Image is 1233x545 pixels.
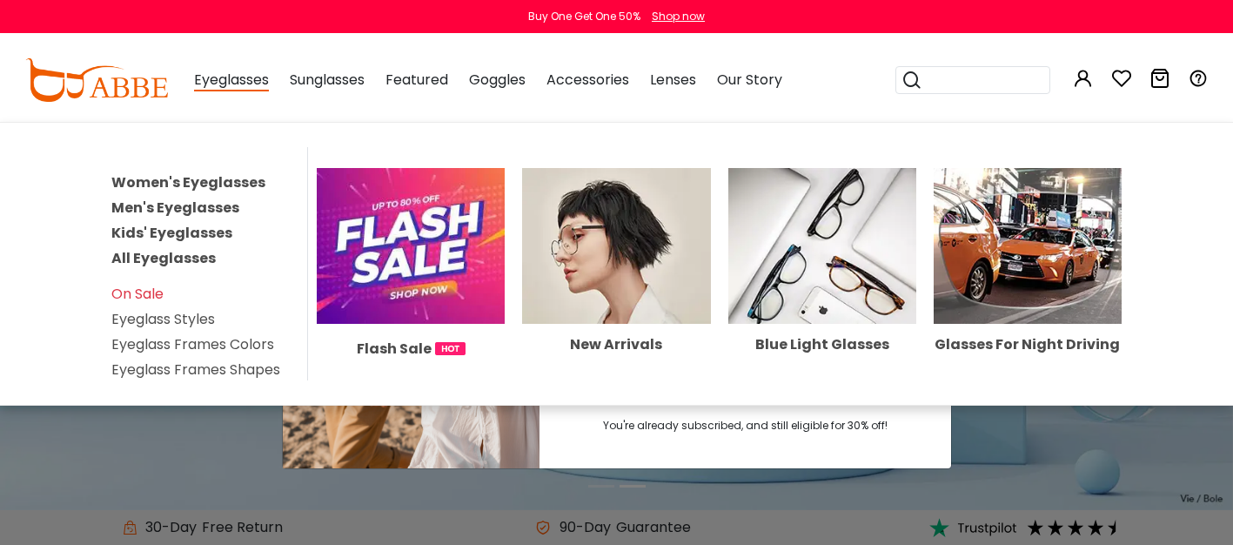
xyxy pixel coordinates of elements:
[317,235,505,360] a: Flash Sale
[934,168,1122,324] img: Glasses For Night Driving
[435,342,466,355] img: 1724998894317IetNH.gif
[546,70,629,90] span: Accessories
[522,168,710,324] img: New Arrivals
[717,70,782,90] span: Our Story
[528,9,640,24] div: Buy One Get One 50%
[111,198,239,218] a: Men's Eyeglasses
[111,334,274,354] a: Eyeglass Frames Colors
[643,9,705,24] a: Shop now
[522,338,710,352] div: New Arrivals
[111,248,216,268] a: All Eyeglasses
[111,309,215,329] a: Eyeglass Styles
[728,168,916,324] img: Blue Light Glasses
[111,360,280,380] a: Eyeglass Frames Shapes
[385,70,448,90] span: Featured
[290,70,365,90] span: Sunglasses
[728,235,916,352] a: Blue Light Glasses
[728,338,916,352] div: Blue Light Glasses
[557,418,934,434] div: You're already subscribed, and still eligible for 30% off!
[111,172,265,192] a: Women's Eyeglasses
[357,338,432,360] span: Flash Sale
[522,235,710,352] a: New Arrivals
[934,235,1122,352] a: Glasses For Night Driving
[194,70,269,91] span: Eyeglasses
[650,70,696,90] span: Lenses
[317,168,505,324] img: Flash Sale
[469,70,526,90] span: Goggles
[111,223,232,243] a: Kids' Eyeglasses
[652,9,705,24] div: Shop now
[111,284,164,304] a: On Sale
[25,58,168,102] img: abbeglasses.com
[934,338,1122,352] div: Glasses For Night Driving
